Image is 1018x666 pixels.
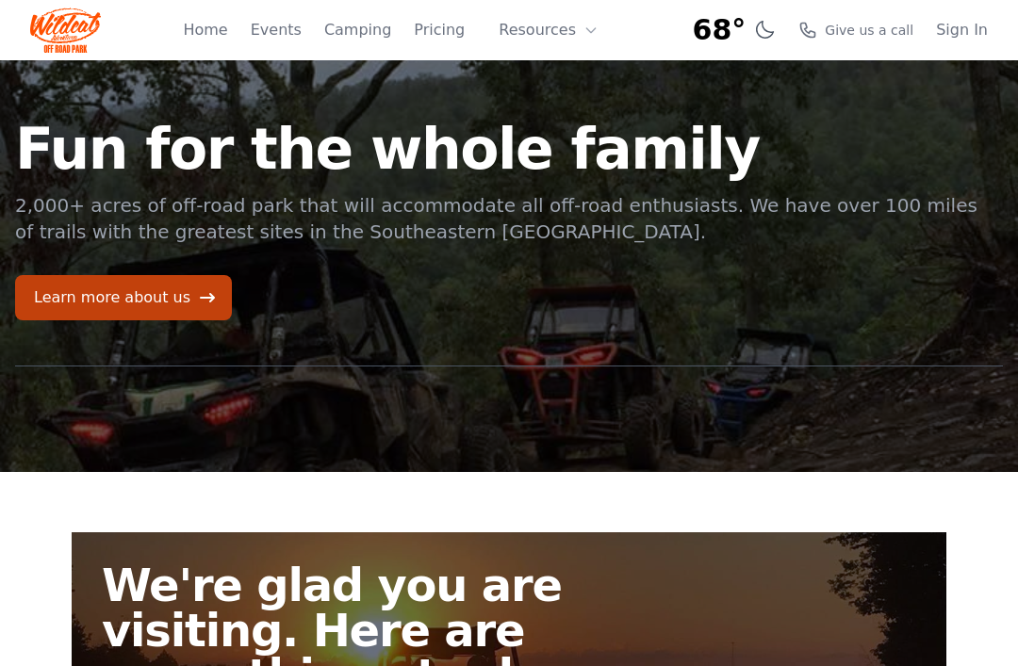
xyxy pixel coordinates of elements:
[414,19,465,41] a: Pricing
[936,19,988,41] a: Sign In
[693,13,747,47] span: 68°
[15,192,980,245] p: 2,000+ acres of off-road park that will accommodate all off-road enthusiasts. We have over 100 mi...
[251,19,302,41] a: Events
[487,11,610,49] button: Resources
[798,21,913,40] a: Give us a call
[30,8,101,53] img: Wildcat Logo
[15,275,232,320] a: Learn more about us
[825,21,913,40] span: Give us a call
[183,19,227,41] a: Home
[15,121,980,177] h1: Fun for the whole family
[324,19,391,41] a: Camping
